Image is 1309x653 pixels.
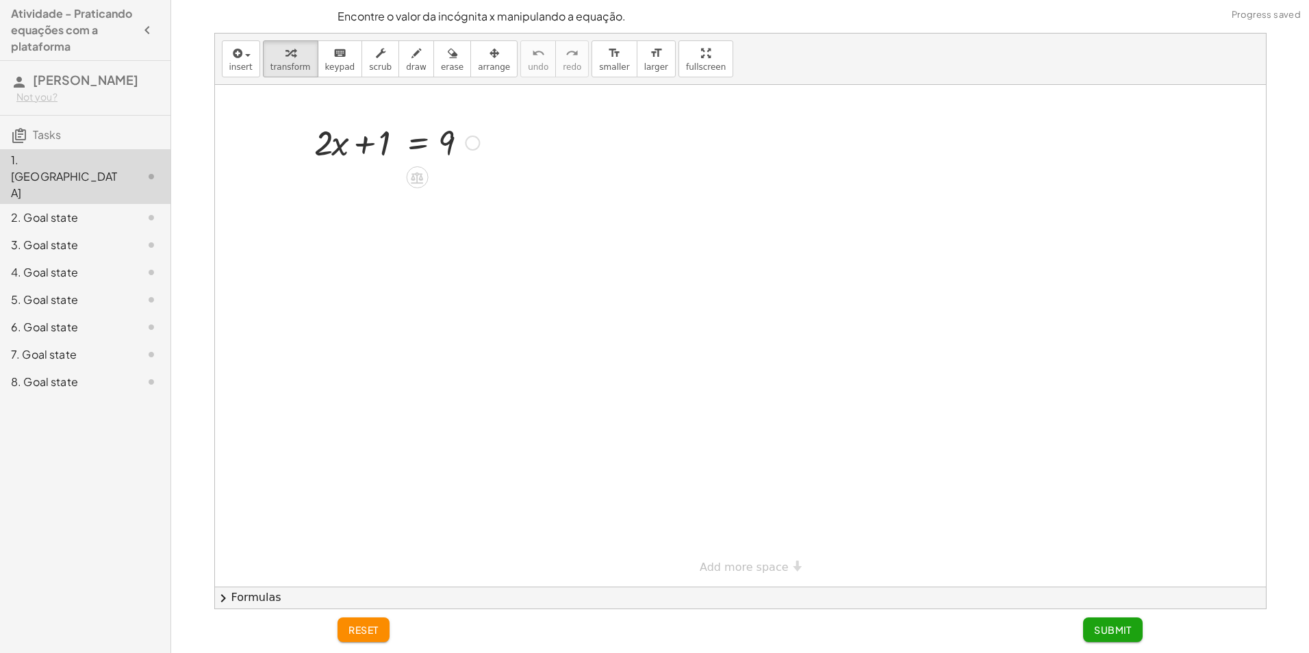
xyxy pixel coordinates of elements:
[333,45,346,62] i: keyboard
[11,374,121,390] div: 8. Goal state
[222,40,260,77] button: insert
[11,264,121,281] div: 4. Goal state
[33,127,61,142] span: Tasks
[143,237,160,253] i: Task not started.
[528,62,548,72] span: undo
[520,40,556,77] button: undoundo
[565,45,579,62] i: redo
[143,319,160,335] i: Task not started.
[325,62,355,72] span: keypad
[1094,624,1132,636] span: Submit
[143,374,160,390] i: Task not started.
[11,292,121,308] div: 5. Goal state
[637,40,676,77] button: format_sizelarger
[686,62,726,72] span: fullscreen
[143,264,160,281] i: Task not started.
[650,45,663,62] i: format_size
[11,346,121,363] div: 7. Goal state
[348,624,379,636] span: reset
[599,62,629,72] span: smaller
[592,40,637,77] button: format_sizesmaller
[398,40,434,77] button: draw
[338,8,1143,25] p: Encontre o valor da incógnita x manipulando a equação.
[406,62,427,72] span: draw
[33,72,138,88] span: [PERSON_NAME]
[433,40,471,77] button: erase
[215,587,1266,609] button: chevron_rightFormulas
[215,590,231,606] span: chevron_right
[143,209,160,226] i: Task not started.
[143,168,160,185] i: Task not started.
[263,40,318,77] button: transform
[532,45,545,62] i: undo
[406,166,428,188] div: Apply the same math to both sides of the equation
[1232,8,1301,22] span: Progress saved
[644,62,668,72] span: larger
[16,90,160,104] div: Not you?
[470,40,518,77] button: arrange
[11,319,121,335] div: 6. Goal state
[555,40,589,77] button: redoredo
[563,62,581,72] span: redo
[361,40,399,77] button: scrub
[441,62,463,72] span: erase
[143,346,160,363] i: Task not started.
[1083,617,1143,642] button: Submit
[678,40,733,77] button: fullscreen
[700,561,789,574] span: Add more space
[11,5,135,55] h4: Atividade - Praticando equações com a plataforma
[608,45,621,62] i: format_size
[11,152,121,201] div: 1. [GEOGRAPHIC_DATA]
[11,209,121,226] div: 2. Goal state
[369,62,392,72] span: scrub
[338,617,390,642] button: reset
[229,62,253,72] span: insert
[318,40,363,77] button: keyboardkeypad
[11,237,121,253] div: 3. Goal state
[478,62,510,72] span: arrange
[143,292,160,308] i: Task not started.
[270,62,311,72] span: transform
